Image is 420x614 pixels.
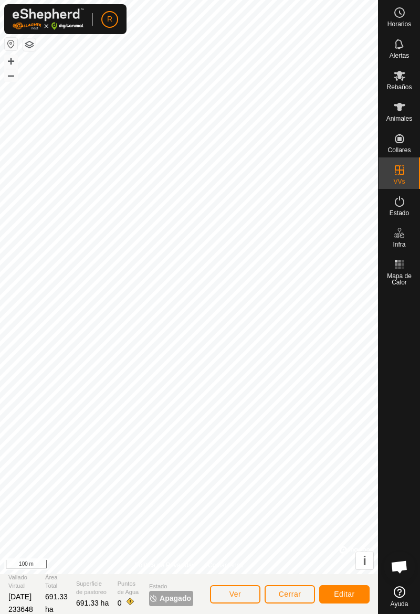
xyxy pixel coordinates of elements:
span: Ayuda [391,601,408,607]
span: Vallado Virtual [8,573,37,590]
button: Cerrar [265,585,315,604]
span: R [107,14,112,25]
button: + [5,55,17,68]
button: – [5,69,17,81]
span: Estado [149,582,193,591]
span: 691.33 ha [45,592,68,613]
span: Rebaños [386,84,412,90]
span: Área Total [45,573,68,590]
span: Cerrar [279,590,301,598]
span: Apagado [160,593,191,604]
a: Contáctenos [208,560,243,570]
span: Horarios [387,21,411,27]
span: Superficie de pastoreo [76,579,109,597]
button: i [356,552,373,569]
span: i [363,554,366,568]
span: Ver [229,590,241,598]
span: Puntos de Agua [118,579,141,597]
span: 691.33 ha [76,599,109,607]
span: Mapa de Calor [381,273,417,285]
span: Infra [393,241,405,248]
div: Chat abierto [384,551,415,583]
span: Editar [334,590,355,598]
span: Estado [390,210,409,216]
span: Animales [386,115,412,122]
button: Restablecer Mapa [5,38,17,50]
img: apagar [149,594,157,602]
button: Capas del Mapa [23,38,36,51]
button: Ver [210,585,260,604]
a: Ayuda [379,582,420,611]
span: Collares [387,147,411,153]
span: Alertas [390,52,409,59]
span: [DATE] 233648 [8,592,33,613]
span: VVs [393,178,405,185]
a: Política de Privacidad [135,560,195,570]
button: Editar [319,585,370,604]
span: 0 [118,599,122,607]
img: Logo Gallagher [13,8,84,30]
